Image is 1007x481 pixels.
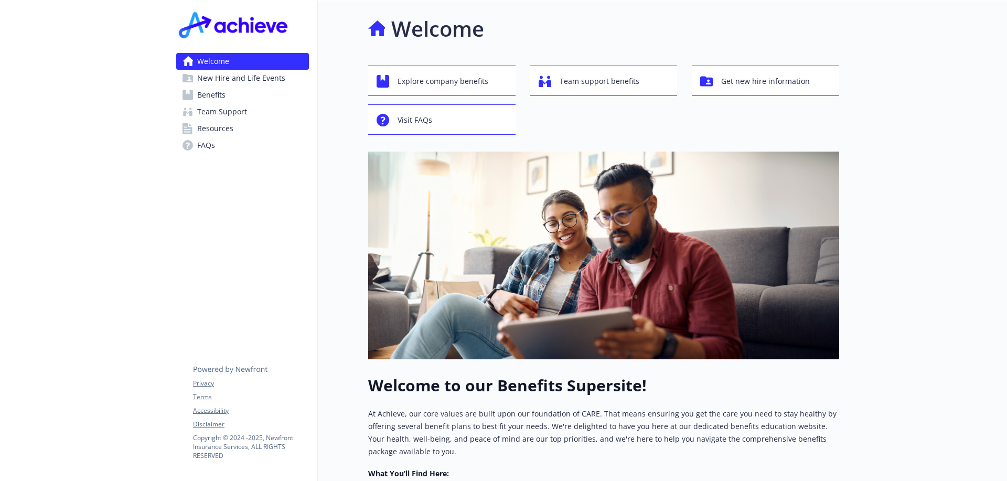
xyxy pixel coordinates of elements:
h1: Welcome [391,13,484,45]
button: Get new hire information [692,66,839,96]
a: Privacy [193,379,308,388]
img: overview page banner [368,152,839,359]
span: Explore company benefits [398,71,488,91]
h1: Welcome to our Benefits Supersite! [368,376,839,395]
span: Resources [197,120,233,137]
button: Explore company benefits [368,66,516,96]
span: Get new hire information [721,71,810,91]
p: Copyright © 2024 - 2025 , Newfront Insurance Services, ALL RIGHTS RESERVED [193,433,308,460]
a: Benefits [176,87,309,103]
span: New Hire and Life Events [197,70,285,87]
a: Terms [193,392,308,402]
a: Disclaimer [193,420,308,429]
a: Accessibility [193,406,308,415]
span: Visit FAQs [398,110,432,130]
a: Welcome [176,53,309,70]
strong: What You’ll Find Here: [368,468,449,478]
a: FAQs [176,137,309,154]
span: Welcome [197,53,229,70]
span: Benefits [197,87,226,103]
span: Team Support [197,103,247,120]
button: Team support benefits [530,66,678,96]
a: New Hire and Life Events [176,70,309,87]
a: Resources [176,120,309,137]
span: FAQs [197,137,215,154]
p: At Achieve, our core values are built upon our foundation of CARE. That means ensuring you get th... [368,408,839,458]
span: Team support benefits [560,71,639,91]
button: Visit FAQs [368,104,516,135]
a: Team Support [176,103,309,120]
